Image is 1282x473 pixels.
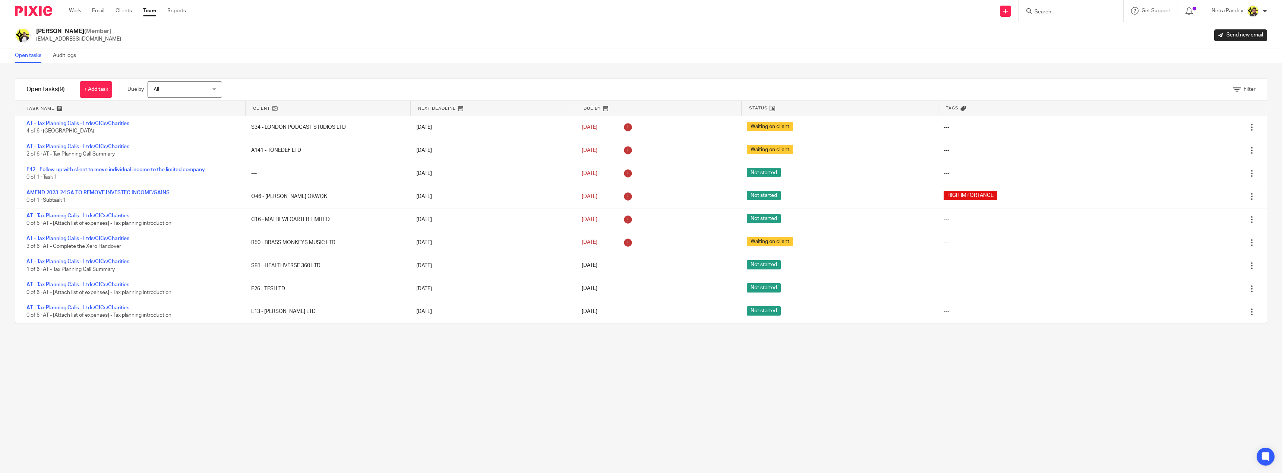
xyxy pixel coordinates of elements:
[26,313,171,318] span: 0 of 6 · AT - [Attach list of expenses] - Tax planning introduction
[15,28,31,43] img: Carine-Starbridge.jpg
[409,120,574,135] div: [DATE]
[747,214,781,223] span: Not started
[15,6,52,16] img: Pixie
[944,239,949,246] div: ---
[582,240,597,245] span: [DATE]
[582,148,597,153] span: [DATE]
[1244,87,1256,92] span: Filter
[167,7,186,15] a: Reports
[582,263,597,268] span: [DATE]
[747,306,781,316] span: Not started
[747,145,793,154] span: Waiting on client
[747,191,781,200] span: Not started
[53,48,82,63] a: Audit logs
[26,244,121,249] span: 3 of 6 · AT - Complete the Xero Handover
[244,212,409,227] div: C16 - MATHEWLCARTER LIMITED
[409,235,574,250] div: [DATE]
[409,166,574,181] div: [DATE]
[1214,29,1267,41] a: Send new email
[244,189,409,204] div: O46 - [PERSON_NAME] OKWOK
[244,304,409,319] div: L13 - [PERSON_NAME] LTD
[749,105,768,111] span: Status
[944,308,949,315] div: ---
[944,216,949,223] div: ---
[747,260,781,269] span: Not started
[26,129,94,134] span: 4 of 6 · [GEOGRAPHIC_DATA]
[409,143,574,158] div: [DATE]
[154,87,159,92] span: All
[36,28,121,35] h2: [PERSON_NAME]
[747,283,781,293] span: Not started
[26,282,129,287] a: AT - Tax Planning Calls - Ltds/CICs/Charities
[127,86,144,93] p: Due by
[944,191,997,200] span: HIGH IMPORTANCE
[1034,9,1101,16] input: Search
[244,120,409,135] div: S34 - LONDON PODCAST STUDIOS LTD
[409,189,574,204] div: [DATE]
[244,258,409,273] div: S81 - HEALTHVERSE 360 LTD
[409,304,574,319] div: [DATE]
[409,281,574,296] div: [DATE]
[747,237,793,246] span: Waiting on client
[26,290,171,295] span: 0 of 6 · AT - [Attach list of expenses] - Tax planning introduction
[244,143,409,158] div: A141 - TONEDEF LTD
[582,309,597,314] span: [DATE]
[244,166,409,181] div: ---
[1212,7,1243,15] p: Netra Pandey
[582,286,597,291] span: [DATE]
[26,167,205,172] a: E42 - Follow-up with client to move individual income to the limited company
[1142,8,1170,13] span: Get Support
[582,194,597,199] span: [DATE]
[26,144,129,149] a: AT - Tax Planning Calls - Ltds/CICs/Charities
[747,168,781,177] span: Not started
[747,122,793,131] span: Waiting on client
[1247,5,1259,17] img: Netra-New-Starbridge-Yellow.jpg
[84,28,111,34] span: (Member)
[26,236,129,241] a: AT - Tax Planning Calls - Ltds/CICs/Charities
[26,221,171,226] span: 0 of 6 · AT - [Attach list of expenses] - Tax planning introduction
[26,151,115,157] span: 2 of 6 · AT - Tax Planning Call Summary
[80,81,112,98] a: + Add task
[116,7,132,15] a: Clients
[582,217,597,222] span: [DATE]
[26,198,66,203] span: 0 of 1 · Subtask 1
[58,86,65,92] span: (9)
[26,213,129,218] a: AT - Tax Planning Calls - Ltds/CICs/Charities
[36,35,121,43] p: [EMAIL_ADDRESS][DOMAIN_NAME]
[944,262,949,269] div: ---
[26,190,170,195] a: AMEND 2023-24 SA TO REMOVE INVESTEC INCOME/GAINS
[244,281,409,296] div: E26 - TESI LTD
[582,125,597,130] span: [DATE]
[26,305,129,310] a: AT - Tax Planning Calls - Ltds/CICs/Charities
[944,147,949,154] div: ---
[26,175,57,180] span: 0 of 1 · Task 1
[946,105,959,111] span: Tags
[944,170,949,177] div: ---
[143,7,156,15] a: Team
[944,285,949,293] div: ---
[582,171,597,176] span: [DATE]
[944,124,949,131] div: ---
[26,259,129,264] a: AT - Tax Planning Calls - Ltds/CICs/Charities
[26,86,65,93] h1: Open tasks
[26,121,129,126] a: AT - Tax Planning Calls - Ltds/CICs/Charities
[409,212,574,227] div: [DATE]
[69,7,81,15] a: Work
[15,48,47,63] a: Open tasks
[92,7,104,15] a: Email
[409,258,574,273] div: [DATE]
[244,235,409,250] div: R50 - BRASS MONKEYS MUSIC LTD
[26,267,115,272] span: 1 of 6 · AT - Tax Planning Call Summary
